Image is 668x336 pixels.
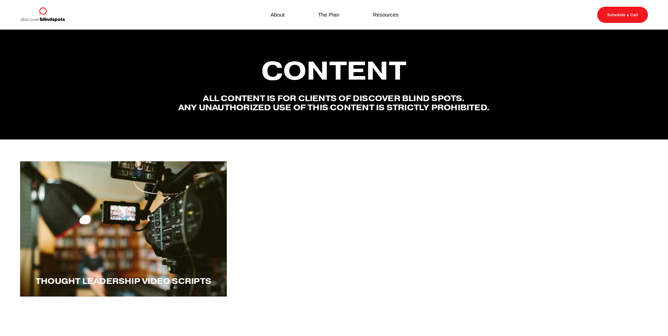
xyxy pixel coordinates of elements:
span: One word blogs [292,276,376,286]
img: Discover Blind Spots [20,7,65,23]
a: Resources [373,10,399,19]
h2: Content [178,57,490,85]
span: Voice Overs [514,276,575,286]
span: Thought LEadership Video Scripts [36,276,211,286]
h4: All content is for Clients of Discover Blind spots. Any unauthorized use of this content is stric... [178,94,490,112]
a: About [270,10,285,19]
a: Schedule a Call [597,7,648,23]
a: The Plan [318,10,339,19]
